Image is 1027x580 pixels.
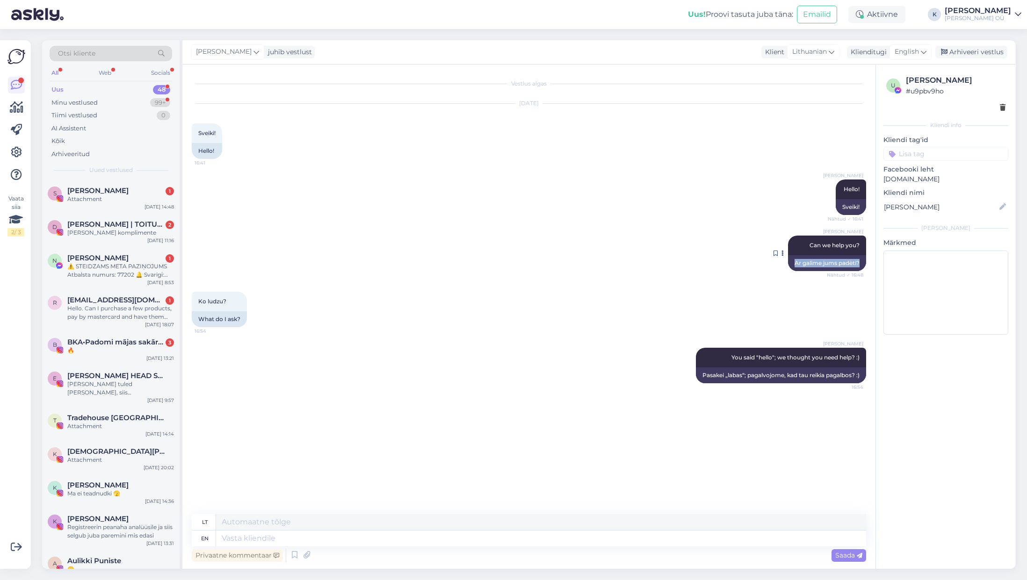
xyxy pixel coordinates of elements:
[67,296,165,304] span: ripleybanfield@ns.sympatico.ca
[928,8,941,21] div: K
[166,254,174,263] div: 1
[145,498,174,505] div: [DATE] 14:36
[848,6,905,23] div: Aktiivne
[827,272,863,279] span: Nähtud ✓ 16:48
[166,296,174,305] div: 1
[195,328,230,335] span: 16:54
[51,124,86,133] div: AI Assistent
[149,67,172,79] div: Socials
[51,98,98,107] div: Minu vestlused
[836,199,866,215] div: Sveiki!
[51,85,64,94] div: Uus
[67,195,174,203] div: Attachment
[7,228,24,236] div: 2 / 3
[58,49,95,58] span: Otsi kliente
[823,228,863,235] span: [PERSON_NAME]
[144,464,174,471] div: [DATE] 20:02
[53,375,57,382] span: E
[67,220,165,229] span: DIANA | TOITUMISNŌUSTAJA | TREENER | ONLINE TUGI PROGRAMM
[51,136,65,146] div: Kõik
[52,257,57,264] span: N
[157,111,170,120] div: 0
[196,47,252,57] span: [PERSON_NAME]
[883,147,1008,161] input: Lisa tag
[145,203,174,210] div: [DATE] 14:48
[883,188,1008,198] p: Kliendi nimi
[166,187,174,195] div: 1
[147,237,174,244] div: [DATE] 11:16
[696,367,866,383] div: Pasakei „labas“; pagalvojome, kad tau reikia pagalbos? :)
[145,321,174,328] div: [DATE] 18:07
[67,481,129,489] span: KATRI TELLER
[67,523,174,540] div: Registreerin peanaha analüüsile ja siis selgub juba paremini mis edasi
[883,135,1008,145] p: Kliendi tag'id
[51,111,97,120] div: Tiimi vestlused
[67,262,174,279] div: ⚠️ STEIDZAMS META PAZIŅOJUMS Atbalsta numurs: 77202 🔔 Svarīgi: Tavs konts un 𝐅𝐀𝐂𝐄𝐁𝐎𝐎𝐊 lapa [DOMAI...
[146,355,174,362] div: [DATE] 13:21
[53,560,57,567] span: A
[51,150,90,159] div: Arhiveeritud
[67,565,174,573] div: 🫣
[847,47,887,57] div: Klienditugi
[7,48,25,65] img: Askly Logo
[67,489,174,498] div: Ma ei teadnudki 🫣
[67,186,129,195] span: Solvita Anikonova
[883,165,1008,174] p: Facebooki leht
[50,67,60,79] div: All
[67,304,174,321] div: Hello. Can I purchase a few products, pay by mastercard and have them shipped to [GEOGRAPHIC_DATA]?
[97,67,113,79] div: Web
[89,166,133,174] span: Uued vestlused
[7,194,24,236] div: Vaata siia
[192,549,283,562] div: Privaatne kommentaar
[688,10,706,19] b: Uus!
[906,75,1005,86] div: [PERSON_NAME]
[797,6,837,23] button: Emailid
[52,223,57,230] span: D
[198,298,226,305] span: Ko ludzu?
[883,224,1008,232] div: [PERSON_NAME]
[935,46,1007,58] div: Arhiveeri vestlus
[67,422,174,430] div: Attachment
[53,341,57,348] span: B
[67,254,129,262] span: Nitin Surve
[67,338,165,346] span: BKA•Padomi mājas sakārtošanai•Ar mīlestību pret sevi un dabu
[67,447,165,456] span: KRISTA LEŠKĒVIČA skaistums, dzīve, grāmatas, lasīšana
[146,540,174,547] div: [DATE] 13:31
[945,7,1021,22] a: [PERSON_NAME][PERSON_NAME] OÜ
[761,47,784,57] div: Klient
[264,47,312,57] div: juhib vestlust
[945,7,1011,14] div: [PERSON_NAME]
[688,9,793,20] div: Proovi tasuta juba täna:
[153,85,170,94] div: 48
[53,299,57,306] span: r
[195,159,230,166] span: 16:41
[788,255,866,271] div: Ar galime jums padėti?
[810,242,860,249] span: Can we help you?
[67,380,174,397] div: [PERSON_NAME] tuled [PERSON_NAME], siis [PERSON_NAME] vitamiine ka
[828,384,863,391] span: 16:54
[192,99,866,107] div: [DATE]
[192,311,247,327] div: What do I ask?
[166,338,174,347] div: 3
[192,143,222,159] div: Hello!
[891,82,896,89] span: u
[823,340,863,347] span: [PERSON_NAME]
[147,279,174,286] div: [DATE] 8:53
[67,372,165,380] span: Evella HEAD SPA & heaolusalong | peamassaaž | HEAD SPA TALLINN
[145,430,174,437] div: [DATE] 14:14
[883,238,1008,248] p: Märkmed
[202,514,208,530] div: lt
[67,414,165,422] span: Tradehouse Latvia
[895,47,919,57] span: English
[906,86,1005,96] div: # u9pbv9ho
[53,417,57,424] span: T
[53,190,57,197] span: S
[792,47,827,57] span: Lithuanian
[67,229,174,237] div: [PERSON_NAME] komplimente
[883,174,1008,184] p: [DOMAIN_NAME]
[731,354,860,361] span: You said "hello"; we thought you need help? :)
[198,129,216,136] span: Sveiki!
[844,186,860,193] span: Hello!
[823,172,863,179] span: [PERSON_NAME]
[884,202,998,212] input: Lisa nimi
